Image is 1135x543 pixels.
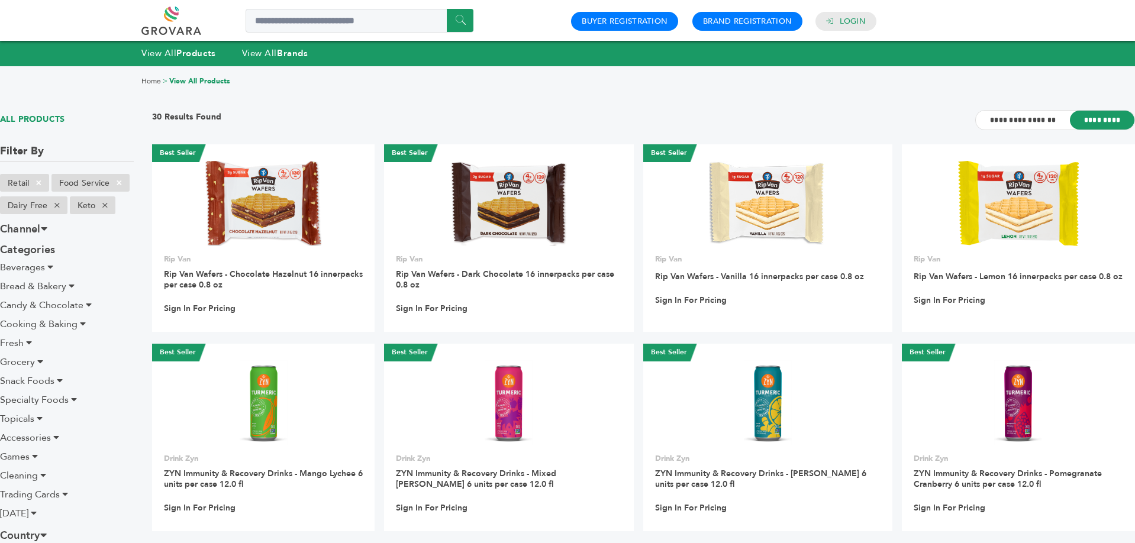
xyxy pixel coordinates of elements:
input: Search a product or brand... [246,9,473,33]
a: Sign In For Pricing [164,303,236,314]
a: ZYN Immunity & Recovery Drinks - Pomegranate Cranberry 6 units per case 12.0 fl [914,468,1102,490]
a: Brand Registration [703,16,792,27]
p: Drink Zyn [655,453,881,464]
span: × [109,176,129,190]
strong: Brands [277,47,308,59]
p: Rip Van [164,254,363,264]
li: Food Service [51,174,130,192]
p: Rip Van [914,254,1123,264]
img: ZYN Immunity & Recovery Drinks - Pomegranate Cranberry 6 units per case 12.0 fl [994,360,1042,445]
img: ZYN Immunity & Recovery Drinks - Lemon Ginger 6 units per case 12.0 fl [744,360,792,445]
p: Rip Van [396,254,621,264]
img: Rip Van Wafers - Chocolate Hazelnut 16 innerpacks per case 0.8 oz [205,161,321,246]
a: Rip Van Wafers - Lemon 16 innerpacks per case 0.8 oz [914,271,1123,282]
img: ZYN Immunity & Recovery Drinks - Mixed Berry 6 units per case 12.0 fl [485,360,533,445]
a: Sign In For Pricing [655,503,727,513]
a: Login [840,16,866,27]
p: Drink Zyn [164,453,363,464]
a: Rip Van Wafers - Vanilla 16 innerpacks per case 0.8 oz [655,271,864,282]
a: View AllProducts [141,47,216,59]
span: × [29,176,49,190]
a: ZYN Immunity & Recovery Drinks - [PERSON_NAME] 6 units per case 12.0 fl [655,468,866,490]
a: Sign In For Pricing [164,503,236,513]
a: View AllBrands [242,47,308,59]
a: ZYN Immunity & Recovery Drinks - Mixed [PERSON_NAME] 6 units per case 12.0 fl [396,468,556,490]
a: Sign In For Pricing [914,503,985,513]
a: Sign In For Pricing [655,295,727,306]
a: ZYN Immunity & Recovery Drinks - Mango Lychee 6 units per case 12.0 fl [164,468,363,490]
span: × [95,198,115,212]
p: Rip Van [655,254,881,264]
span: × [47,198,67,212]
a: Rip Van Wafers - Dark Chocolate 16 innerpacks per case 0.8 oz [396,269,614,290]
a: Sign In For Pricing [396,303,467,314]
img: Rip Van Wafers - Lemon 16 innerpacks per case 0.8 oz [958,161,1079,246]
p: Drink Zyn [396,453,621,464]
li: Keto [70,196,115,214]
a: Home [141,76,161,86]
span: > [163,76,167,86]
a: Sign In For Pricing [396,503,467,513]
img: Rip Van Wafers - Vanilla 16 innerpacks per case 0.8 oz [710,161,826,246]
img: ZYN Immunity & Recovery Drinks - Mango Lychee 6 units per case 12.0 fl [240,360,288,445]
a: View All Products [169,76,230,86]
a: Buyer Registration [582,16,668,27]
a: Sign In For Pricing [914,295,985,306]
a: Rip Van Wafers - Chocolate Hazelnut 16 innerpacks per case 0.8 oz [164,269,363,290]
img: Rip Van Wafers - Dark Chocolate 16 innerpacks per case 0.8 oz [451,161,567,246]
h3: 30 Results Found [152,111,221,130]
p: Drink Zyn [914,453,1123,464]
strong: Products [176,47,215,59]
